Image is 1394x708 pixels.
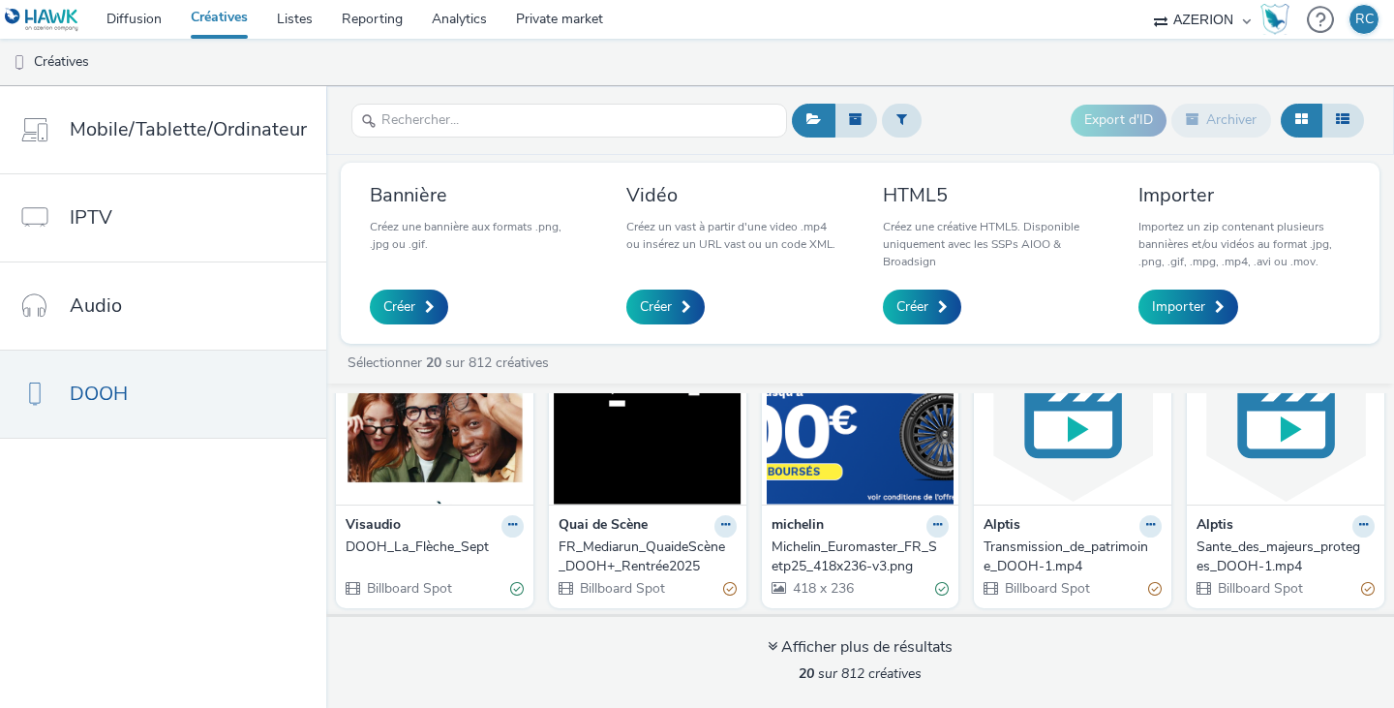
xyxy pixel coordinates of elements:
div: Valide [510,578,524,599]
span: IPTV [70,203,112,231]
div: DOOH_La_Flèche_Sept [346,538,516,557]
span: DOOH [70,380,128,408]
div: Afficher plus de résultats [768,636,953,659]
span: Billboard Spot [1003,579,1090,598]
div: Partiellement valide [1148,578,1162,599]
a: Sélectionner sur 812 créatives [346,354,557,372]
a: FR_Mediarun_QuaideScène_DOOH+_Rentrée2025 [559,538,737,577]
button: Liste [1321,104,1364,137]
div: Partiellement valide [1361,578,1375,599]
strong: Quai de Scène [559,515,648,538]
div: RC [1355,5,1374,34]
img: Hawk Academy [1260,4,1289,35]
strong: Visaudio [346,515,401,538]
span: Billboard Spot [1216,579,1303,598]
h3: Importer [1138,182,1350,208]
span: 418 x 236 [791,579,854,598]
div: FR_Mediarun_QuaideScène_DOOH+_Rentrée2025 [559,538,729,577]
span: Créer [640,297,672,317]
strong: 20 [426,354,441,372]
button: Archiver [1171,104,1271,137]
img: dooh [10,53,29,73]
input: Rechercher... [351,104,787,138]
strong: 20 [799,664,814,683]
div: Valide [935,578,949,599]
span: Mobile/Tablette/Ordinateur [70,115,307,143]
a: Hawk Academy [1260,4,1297,35]
img: Michelin_Euromaster_FR_Setp25_418x236-v3.png visual [767,316,955,505]
h3: Vidéo [626,182,838,208]
div: Partiellement valide [723,578,737,599]
span: Billboard Spot [578,579,665,598]
p: Créez une bannière aux formats .png, .jpg ou .gif. [370,218,582,253]
span: Billboard Spot [365,579,452,598]
h3: HTML5 [883,182,1095,208]
span: Créer [896,297,928,317]
img: Sante_des_majeurs_proteges_DOOH-1.mp4 visual [1192,316,1379,505]
img: Transmission_de_patrimoine_DOOH-1.mp4 visual [979,316,1167,505]
p: Créez une créative HTML5. Disponible uniquement avec les SSPs AIOO & Broadsign [883,218,1095,270]
a: Créer [883,290,961,324]
a: DOOH_La_Flèche_Sept [346,538,524,557]
img: DOOH_La_Flèche_Sept visual [341,316,529,505]
p: Importez un zip contenant plusieurs bannières et/ou vidéos au format .jpg, .png, .gif, .mpg, .mp4... [1138,218,1350,270]
img: undefined Logo [5,8,79,32]
div: Transmission_de_patrimoine_DOOH-1.mp4 [984,538,1154,577]
button: Grille [1281,104,1322,137]
span: Importer [1152,297,1205,317]
span: sur 812 créatives [799,664,922,683]
img: FR_Mediarun_QuaideScène_DOOH+_Rentrée2025 visual [554,316,742,505]
a: Transmission_de_patrimoine_DOOH-1.mp4 [984,538,1162,577]
strong: michelin [772,515,824,538]
button: Export d'ID [1071,105,1167,136]
strong: Alptis [1197,515,1233,538]
div: Michelin_Euromaster_FR_Setp25_418x236-v3.png [772,538,942,577]
div: Sante_des_majeurs_proteges_DOOH-1.mp4 [1197,538,1367,577]
a: Michelin_Euromaster_FR_Setp25_418x236-v3.png [772,538,950,577]
a: Sante_des_majeurs_proteges_DOOH-1.mp4 [1197,538,1375,577]
span: Audio [70,292,122,320]
strong: Alptis [984,515,1020,538]
h3: Bannière [370,182,582,208]
a: Créer [626,290,705,324]
span: Créer [383,297,415,317]
a: Importer [1138,290,1238,324]
a: Créer [370,290,448,324]
p: Créez un vast à partir d'une video .mp4 ou insérez un URL vast ou un code XML. [626,218,838,253]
